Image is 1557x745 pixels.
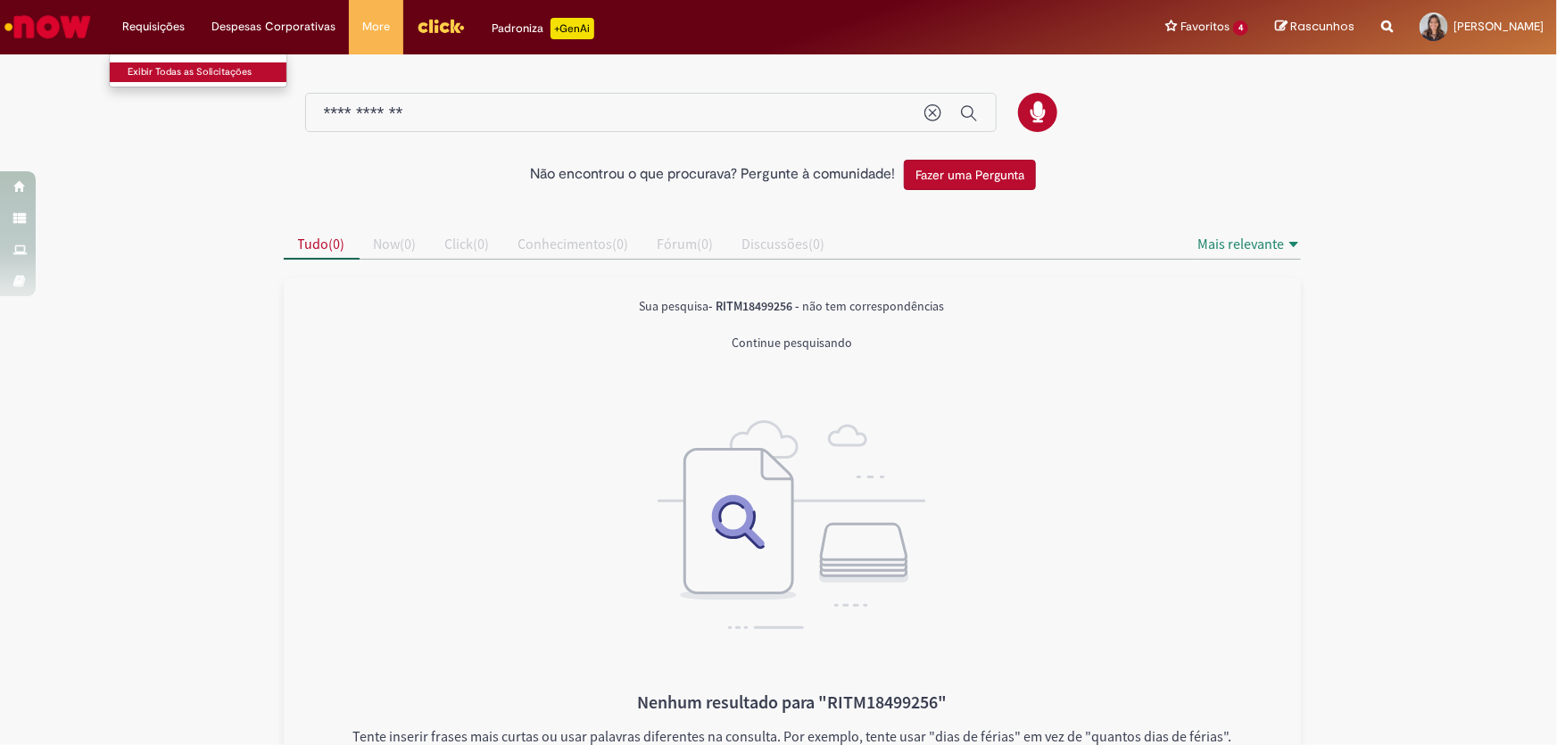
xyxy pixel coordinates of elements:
span: Requisições [122,18,185,36]
div: Padroniza [492,18,594,39]
ul: Requisições [109,54,287,87]
span: Despesas Corporativas [211,18,335,36]
img: click_logo_yellow_360x200.png [417,12,465,39]
a: Exibir Todas as Solicitações [110,62,306,82]
img: ServiceNow [2,9,94,45]
span: 4 [1233,21,1248,36]
h2: Não encontrou o que procurava? Pergunte à comunidade! [530,167,895,183]
p: +GenAi [551,18,594,39]
button: Fazer uma Pergunta [904,160,1036,190]
span: Rascunhos [1290,18,1354,35]
span: More [362,18,390,36]
span: Favoritos [1180,18,1230,36]
a: Rascunhos [1275,19,1354,36]
span: [PERSON_NAME] [1453,19,1544,34]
